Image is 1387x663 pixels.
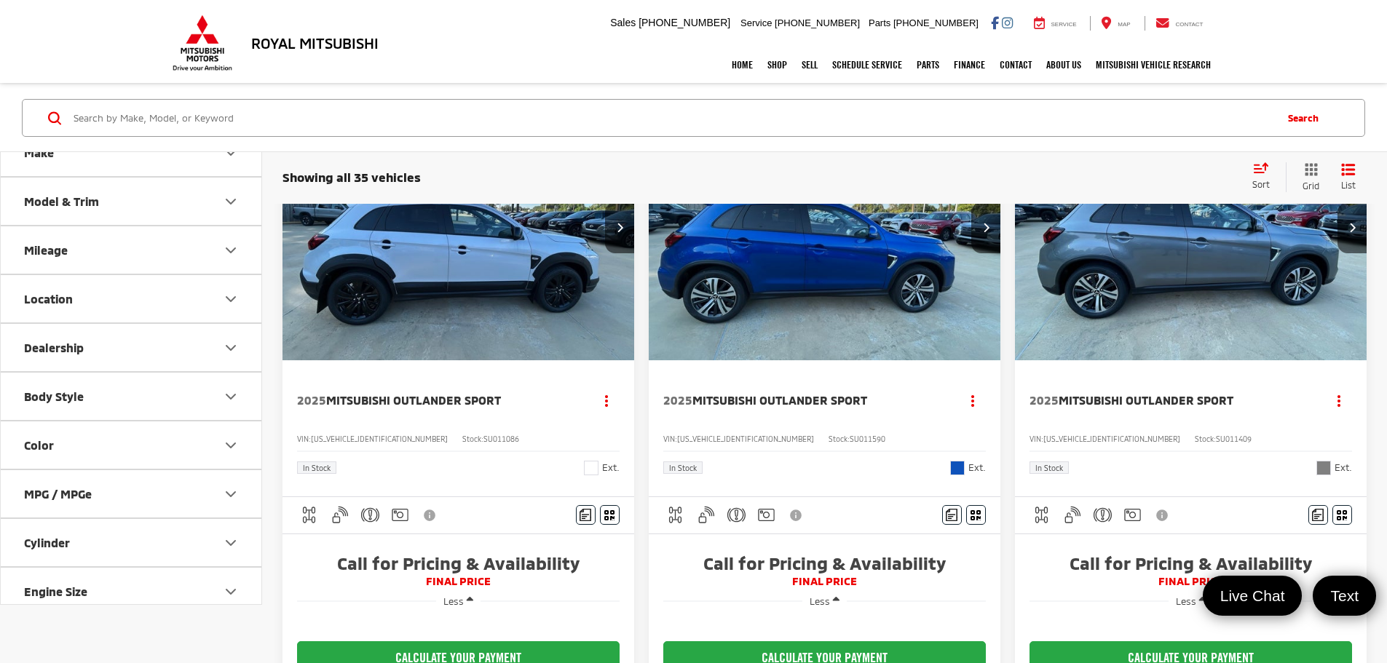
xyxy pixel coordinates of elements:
[222,534,240,552] div: Cylinder
[222,485,240,503] div: MPG / MPGe
[331,506,349,524] img: Keyless Entry
[303,464,331,472] span: In Stock
[222,388,240,405] div: Body Style
[1323,586,1366,606] span: Text
[594,387,620,413] button: Actions
[1030,552,1352,574] span: Call for Pricing & Availability
[72,100,1273,135] form: Search by Make, Model, or Keyword
[222,193,240,210] div: Model & Trim
[443,595,464,607] span: Less
[24,487,92,501] div: MPG / MPGe
[222,290,240,308] div: Location
[1,568,263,615] button: Engine SizeEngine Size
[960,387,986,413] button: Actions
[326,393,501,407] span: Mitsubishi Outlander Sport
[1,226,263,274] button: MileageMileage
[1286,162,1330,192] button: Grid View
[810,595,830,607] span: Less
[1303,180,1319,192] span: Grid
[1332,505,1352,525] button: Window Sticker
[222,339,240,357] div: Dealership
[663,552,986,574] span: Call for Pricing & Availability
[760,47,794,83] a: Shop
[1,470,263,517] button: MPG / MPGeMPG / MPGe
[1,129,263,176] button: MakeMake
[24,536,70,549] div: Cylinder
[24,146,54,159] div: Make
[1090,16,1141,31] a: Map
[1273,100,1340,136] button: Search
[1,275,263,322] button: LocationLocation
[1032,506,1051,524] img: 4WD/AWD
[1195,434,1216,443] span: Stock:
[610,17,636,28] span: Sales
[1337,509,1347,520] i: Window Sticker
[391,506,409,524] img: Rear View Camera
[775,17,860,28] span: [PHONE_NUMBER]
[1030,392,1312,408] a: 2025Mitsubishi Outlander Sport
[971,509,981,520] i: Window Sticker
[869,17,890,28] span: Parts
[1088,47,1218,83] a: Mitsubishi Vehicle Research
[1245,162,1286,191] button: Select sort value
[282,96,636,360] div: 2025 Mitsubishi Outlander Sport Base 0
[297,552,620,574] span: Call for Pricing & Availability
[1030,574,1352,589] span: FINAL PRICE
[1213,586,1292,606] span: Live Chat
[602,461,620,475] span: Ext.
[697,506,715,524] img: Keyless Entry
[222,583,240,600] div: Engine Size
[605,394,608,406] span: dropdown dots
[297,392,580,408] a: 2025Mitsubishi Outlander Sport
[1335,461,1352,475] span: Ext.
[1169,588,1213,614] button: Less
[1,324,263,371] button: DealershipDealership
[24,292,73,306] div: Location
[1145,16,1214,31] a: Contact
[282,170,421,184] span: Showing all 35 vehicles
[724,47,760,83] a: Home
[1341,179,1356,191] span: List
[1051,21,1077,28] span: Service
[1327,387,1352,413] button: Actions
[1,421,263,469] button: ColorColor
[1035,464,1063,472] span: In Stock
[909,47,947,83] a: Parts: Opens in a new tab
[740,17,772,28] span: Service
[663,392,946,408] a: 2025Mitsubishi Outlander Sport
[436,588,481,614] button: Less
[1175,21,1203,28] span: Contact
[462,434,483,443] span: Stock:
[991,17,999,28] a: Facebook: Click to visit our Facebook page
[222,437,240,454] div: Color
[1312,509,1324,521] img: Comments
[727,506,746,524] img: Emergency Brake Assist
[893,17,979,28] span: [PHONE_NUMBER]
[605,202,634,253] button: Next image
[311,434,448,443] span: [US_VEHICLE_IDENTIFICATION_NUMBER]
[24,438,54,452] div: Color
[669,464,697,472] span: In Stock
[947,47,992,83] a: Finance
[850,434,885,443] span: SU011590
[1337,394,1340,406] span: dropdown dots
[663,393,692,407] span: 2025
[992,47,1039,83] a: Contact
[1094,506,1112,524] img: Emergency Brake Assist
[580,509,591,521] img: Comments
[648,96,1002,360] a: 2025 Mitsubishi Outlander Sport Base2025 Mitsubishi Outlander Sport Base2025 Mitsubishi Outlander...
[1313,576,1376,616] a: Text
[757,506,775,524] img: Rear View Camera
[297,393,326,407] span: 2025
[1023,16,1088,31] a: Service
[942,505,962,525] button: Comments
[1203,576,1303,616] a: Live Chat
[297,434,311,443] span: VIN:
[361,506,379,524] img: Emergency Brake Assist
[639,17,730,28] span: [PHONE_NUMBER]
[794,47,825,83] a: Sell
[1216,434,1252,443] span: SU011409
[24,194,99,208] div: Model & Trim
[946,509,957,521] img: Comments
[1308,505,1328,525] button: Comments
